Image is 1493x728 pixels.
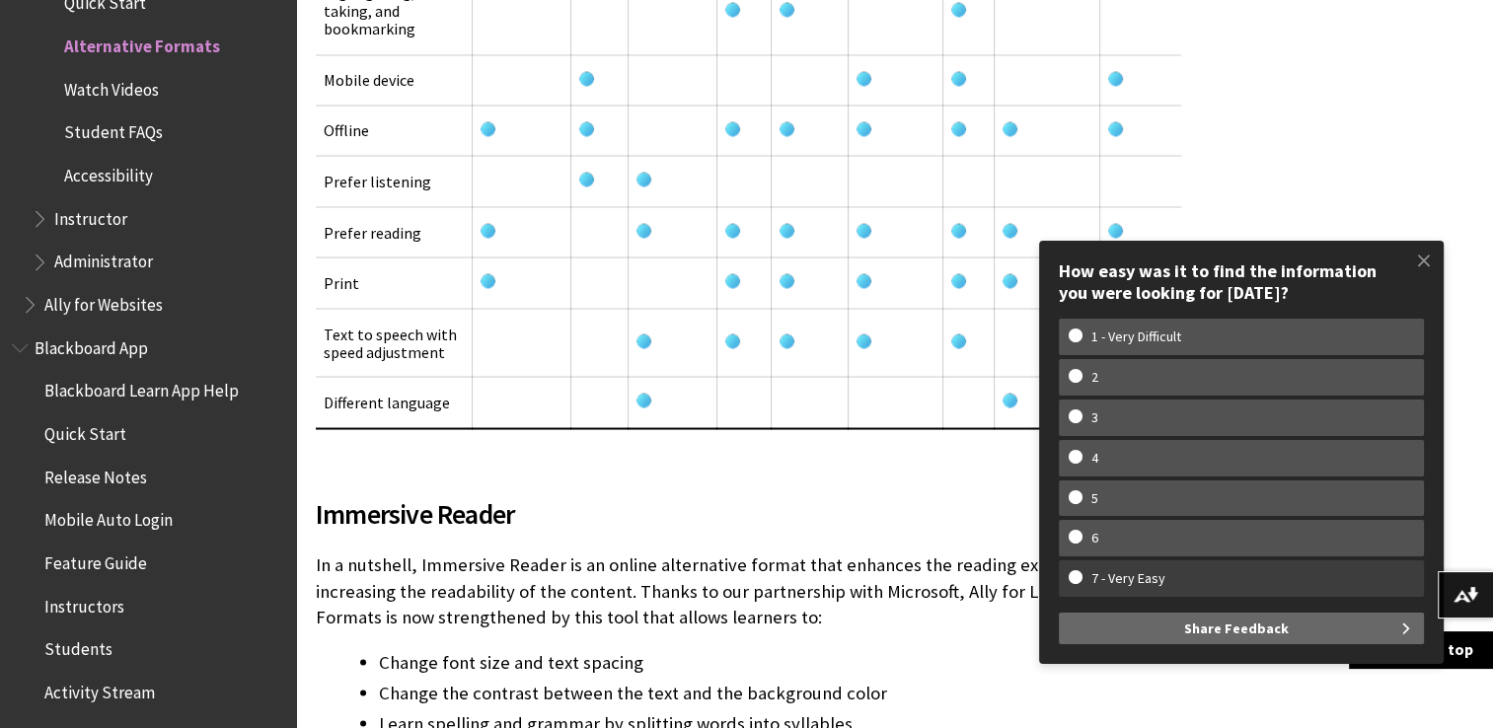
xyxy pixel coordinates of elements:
img: Yes [780,223,794,238]
img: Yes [1003,121,1017,136]
w-span: 7 - Very Easy [1069,570,1188,587]
img: Yes [725,223,740,238]
img: Yes [1108,121,1123,136]
button: Share Feedback [1059,613,1424,644]
td: Text to speech with speed adjustment [316,308,473,377]
img: Yes [579,172,594,186]
img: Yes [780,121,794,136]
w-span: 1 - Very Difficult [1069,328,1204,345]
span: Alternative Formats [64,30,220,56]
img: Yes [780,273,794,288]
span: Instructors [44,590,124,617]
img: Yes [481,273,495,288]
img: Yes [725,333,740,348]
span: Feature Guide [44,546,147,573]
img: Yes [951,223,966,238]
img: Yes [951,333,966,348]
span: Administrator [54,246,153,272]
span: Quick Start [44,417,126,444]
img: Yes [857,71,871,86]
img: Yes [725,2,740,17]
span: Blackboard App [35,331,148,358]
w-span: 5 [1069,490,1121,507]
span: Ally for Websites [44,288,163,315]
td: Print [316,257,473,308]
img: Yes [857,223,871,238]
span: Accessibility [64,159,153,185]
td: Prefer reading [316,206,473,256]
w-span: 4 [1069,450,1121,467]
img: Yes [857,333,871,348]
span: Release Notes [44,461,147,487]
w-span: 2 [1069,369,1121,386]
img: Yes [481,223,495,238]
img: Yes [951,2,966,17]
img: Yes [951,121,966,136]
p: In a nutshell, Immersive Reader is an online alternative format that enhances the reading experie... [316,551,1181,629]
img: Yes [951,273,966,288]
img: Yes [636,393,651,407]
div: How easy was it to find the information you were looking for [DATE]? [1059,260,1424,303]
img: Yes [951,71,966,86]
li: Change the contrast between the text and the background color [379,679,1181,706]
img: Yes [1108,71,1123,86]
li: Change font size and text spacing [379,648,1181,676]
img: Yes [636,223,651,238]
span: Instructor [54,202,127,229]
img: Yes [636,333,651,348]
span: Students [44,632,112,659]
span: Activity Stream [44,676,155,702]
img: Yes [725,121,740,136]
span: Student FAQs [64,116,163,143]
img: Yes [1108,223,1123,238]
img: Yes [780,2,794,17]
w-span: 3 [1069,409,1121,426]
span: Immersive Reader [316,492,1181,534]
img: Yes [1003,393,1017,407]
img: Yes [481,121,495,136]
img: Yes [636,172,651,186]
span: Watch Videos [64,73,159,100]
td: Offline [316,106,473,156]
span: Blackboard Learn App Help [44,375,239,401]
img: Yes [725,273,740,288]
img: Yes [579,71,594,86]
img: Yes [1003,273,1017,288]
span: Share Feedback [1184,613,1289,644]
td: Different language [316,377,473,428]
span: Mobile Auto Login [44,504,173,531]
img: Yes [857,273,871,288]
img: Yes [780,333,794,348]
w-span: 6 [1069,530,1121,546]
img: Yes [1003,223,1017,238]
img: Yes [579,121,594,136]
td: Mobile device [316,54,473,105]
td: Prefer listening [316,156,473,206]
img: Yes [857,121,871,136]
